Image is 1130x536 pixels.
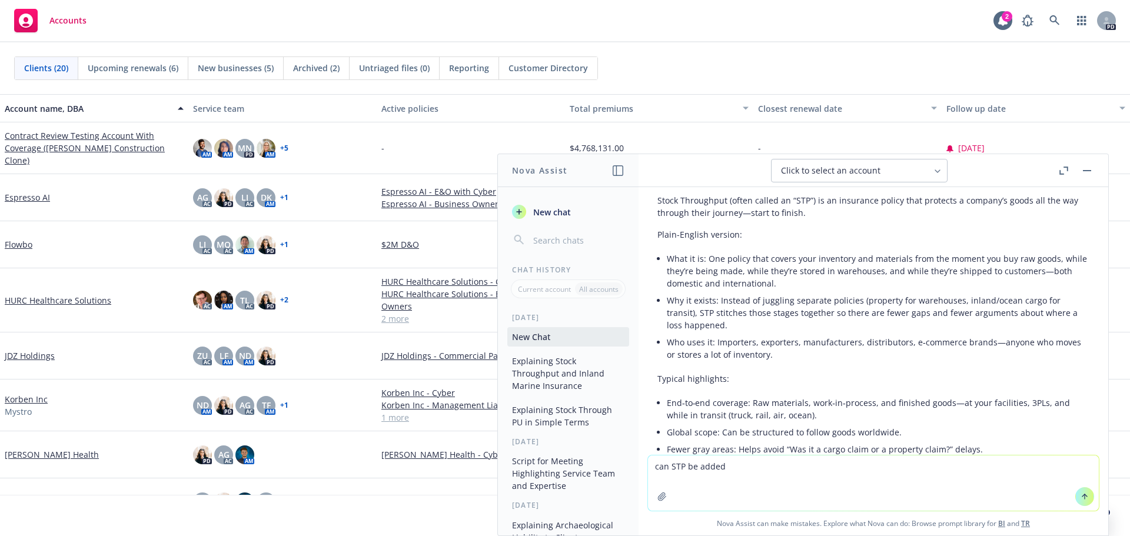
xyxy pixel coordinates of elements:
a: JDZ Holdings - Commercial Package [381,349,560,362]
li: End‑to‑end coverage: Raw materials, work‑in‑process, and finished goods—at your facilities, 3PLs,... [667,394,1089,424]
span: TL [240,294,250,307]
a: 2 more [381,312,560,325]
li: Global scope: Can be structured to follow goods worldwide. [667,424,1089,441]
a: [PERSON_NAME] Health [5,448,99,461]
h1: Nova Assist [512,164,567,177]
button: New chat [507,201,629,222]
a: 1 more [381,411,560,424]
img: photo [214,492,233,511]
img: photo [257,235,275,254]
span: DK [261,191,272,204]
a: + 5 [280,145,288,152]
span: Customer Directory [508,62,588,74]
p: All accounts [579,284,619,294]
div: Follow up date [946,102,1112,115]
div: [DATE] [498,500,639,510]
span: AG [240,399,251,411]
a: Korben Inc [5,393,48,405]
button: Active policies [377,94,565,122]
li: Who uses it: Importers, exporters, manufacturers, distributors, e‑commerce brands—anyone who move... [667,334,1089,363]
img: photo [235,492,254,511]
div: Closest renewal date [758,102,924,115]
button: Closest renewal date [753,94,942,122]
p: Current account [518,284,571,294]
a: JDZ Holdings [5,349,55,362]
span: Mystro [5,405,32,418]
button: Nova Assist [1029,512,1109,536]
span: - [381,142,384,154]
img: photo [235,235,254,254]
span: New chat [531,206,571,218]
span: ND [239,349,251,362]
a: Contract Review Testing Account With Coverage ([PERSON_NAME] Construction Clone) [5,129,184,167]
span: Clients (20) [24,62,68,74]
a: HURC Healthcare Solutions - Business Owners [381,288,560,312]
img: photo [214,139,233,158]
a: + 1 [280,194,288,201]
img: photo [257,139,275,158]
span: MQ [217,238,231,251]
button: Follow up date [942,94,1130,122]
span: $4,768,131.00 [570,142,624,154]
span: Untriaged files (0) [359,62,430,74]
a: BI [998,518,1005,528]
a: Switch app [1070,9,1094,32]
span: Nova Assist can make mistakes. Explore what Nova can do: Browse prompt library for and [643,511,1104,535]
a: Accounts [9,4,91,37]
p: Plain-English version: [657,228,1089,241]
a: $2M D&O [381,238,560,251]
div: 2 [1002,11,1012,22]
span: Accounts [49,16,87,25]
span: LI [241,191,248,204]
img: photo [214,396,233,415]
img: photo [193,291,212,309]
span: Click to select an account [781,165,880,177]
a: + 1 [280,402,288,409]
div: [DATE] [498,312,639,322]
a: Flowbo [5,238,32,251]
a: HURC Healthcare Solutions [5,294,111,307]
img: photo [257,347,275,365]
a: Espresso AI - Business Owners [381,198,560,210]
span: Reporting [449,62,489,74]
div: Service team [193,102,372,115]
a: Korben Inc - Management Liability [381,399,560,411]
a: Search [1043,9,1066,32]
button: Explaining Stock Throughput and Inland Marine Insurance [507,351,629,395]
div: Chat History [498,265,639,275]
button: Script for Meeting Highlighting Service Team and Expertise [507,451,629,495]
img: photo [193,139,212,158]
p: Stock Throughput (often called an “STP”) is an insurance policy that protects a company’s goods a... [657,194,1089,219]
span: New businesses (5) [198,62,274,74]
img: photo [235,445,254,464]
div: Total premiums [570,102,736,115]
li: What it is: One policy that covers your inventory and materials from the moment you buy raw goods... [667,250,1089,292]
div: Active policies [381,102,560,115]
a: TR [1021,518,1030,528]
span: LI [199,238,206,251]
li: Why it exists: Instead of juggling separate policies (property for warehouses, inland/ocean cargo... [667,292,1089,334]
input: Search chats [531,232,624,248]
button: Explaining Stock Through PU in Simple Terms [507,400,629,432]
img: photo [257,291,275,309]
span: AG [218,448,230,461]
span: ND [197,399,209,411]
span: Archived (2) [293,62,340,74]
div: [DATE] [498,437,639,447]
a: Korben Inc - Cyber [381,387,560,399]
img: photo [193,445,212,464]
span: ZU [197,349,208,362]
span: LF [220,349,228,362]
span: AG [197,191,208,204]
a: + 1 [280,241,288,248]
span: MN [238,142,252,154]
a: Espresso AI [5,191,50,204]
p: Typical highlights: [657,372,1089,385]
a: + 2 [280,297,288,304]
button: New Chat [507,327,629,347]
img: photo [214,291,233,309]
a: HURC Healthcare Solutions - Cyber [381,275,560,288]
a: Report a Bug [1016,9,1039,32]
textarea: can STP be added [648,455,1099,511]
button: Service team [188,94,377,122]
